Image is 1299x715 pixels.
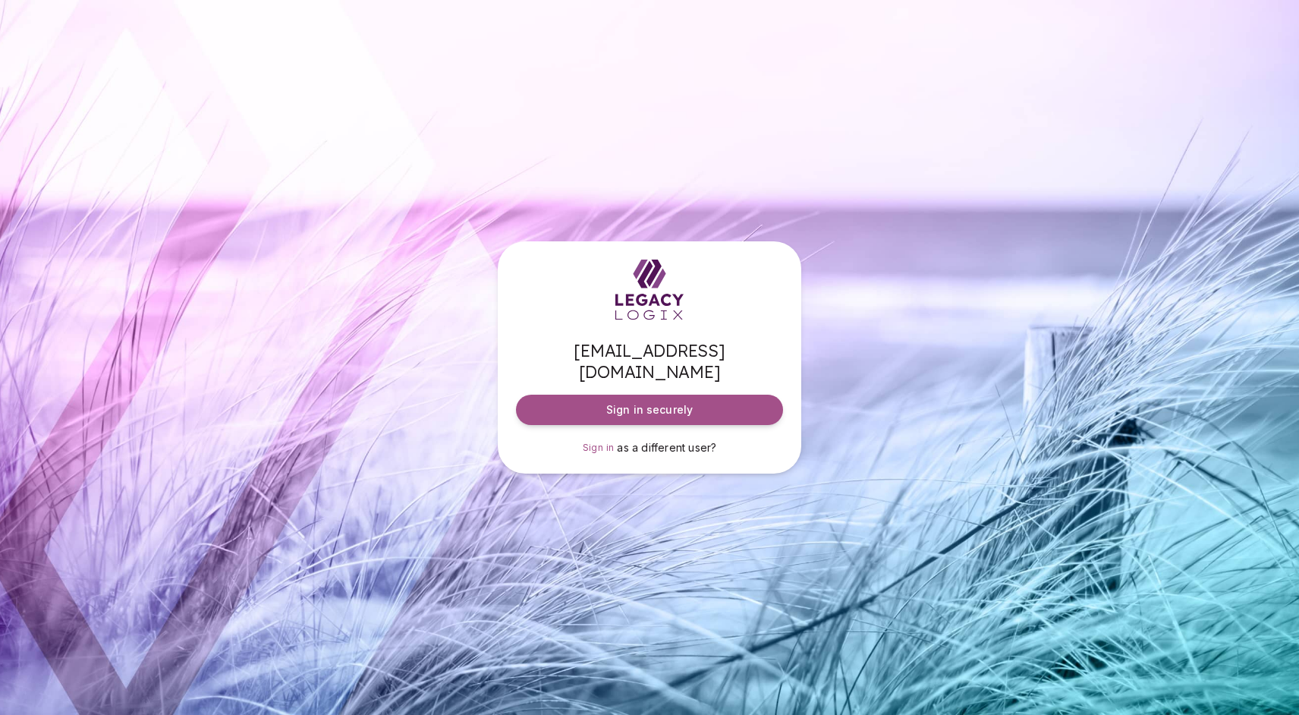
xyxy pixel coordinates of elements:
[516,395,783,425] button: Sign in securely
[583,442,615,453] span: Sign in
[583,440,615,455] a: Sign in
[516,340,783,383] span: [EMAIL_ADDRESS][DOMAIN_NAME]
[606,402,693,417] span: Sign in securely
[617,441,716,454] span: as a different user?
